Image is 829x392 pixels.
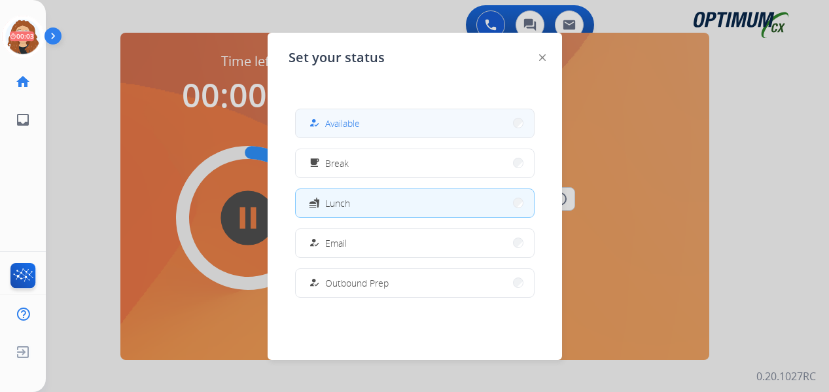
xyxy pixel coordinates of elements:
span: Available [325,116,360,130]
p: 0.20.1027RC [756,368,816,384]
mat-icon: free_breakfast [308,158,319,169]
mat-icon: inbox [15,112,31,128]
button: Email [296,229,534,257]
mat-icon: fastfood [308,198,319,209]
span: Outbound Prep [325,276,389,290]
mat-icon: how_to_reg [308,238,319,249]
button: Break [296,149,534,177]
mat-icon: home [15,74,31,90]
mat-icon: how_to_reg [308,277,319,289]
button: Available [296,109,534,137]
span: Break [325,156,349,170]
img: close-button [539,54,546,61]
button: Lunch [296,189,534,217]
button: Outbound Prep [296,269,534,297]
span: Set your status [289,48,385,67]
span: Lunch [325,196,350,210]
mat-icon: how_to_reg [308,118,319,129]
span: Email [325,236,347,250]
